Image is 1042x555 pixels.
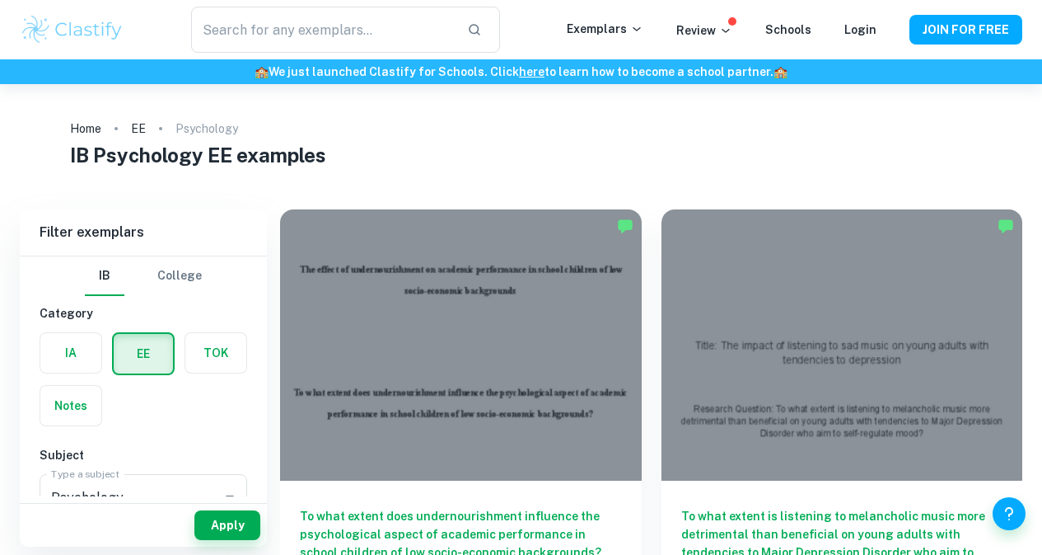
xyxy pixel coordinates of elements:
[157,256,202,296] button: College
[70,117,101,140] a: Home
[191,7,455,53] input: Search for any exemplars...
[567,20,643,38] p: Exemplars
[998,218,1014,234] img: Marked
[40,446,247,464] h6: Subject
[909,15,1022,45] button: JOIN FOR FREE
[617,218,633,234] img: Marked
[993,497,1026,530] button: Help and Feedback
[51,467,119,481] label: Type a subject
[175,120,238,138] p: Psychology
[114,334,173,374] button: EE
[185,333,246,373] button: TOK
[255,65,269,78] span: 🏫
[765,23,811,36] a: Schools
[519,65,544,78] a: here
[676,21,732,40] p: Review
[85,256,124,296] button: IB
[3,63,1039,81] h6: We just launched Clastify for Schools. Click to learn how to become a school partner.
[844,23,876,36] a: Login
[20,13,124,46] img: Clastify logo
[40,304,247,322] h6: Category
[40,386,101,426] button: Notes
[218,486,241,509] button: Open
[70,140,972,170] h1: IB Psychology EE examples
[194,510,260,540] button: Apply
[85,256,202,296] div: Filter type choice
[20,209,267,256] h6: Filter exemplars
[131,117,146,140] a: EE
[40,333,101,373] button: IA
[773,65,787,78] span: 🏫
